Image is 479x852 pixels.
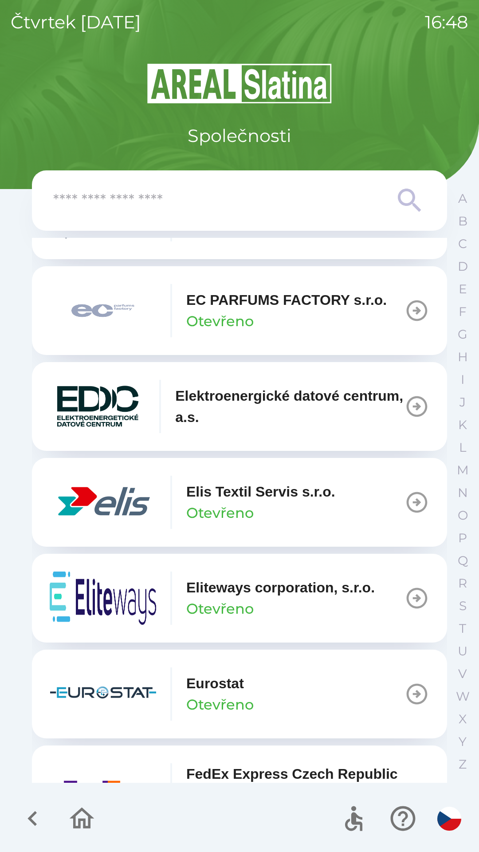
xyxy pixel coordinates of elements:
[459,598,467,614] p: S
[32,745,447,845] button: FedEx Express Czech Republic s.r.o.Otevřeno
[458,417,467,433] p: K
[425,9,468,35] p: 16:48
[186,577,375,598] p: Eliteways corporation, s.r.o.
[459,304,467,319] p: F
[452,391,474,414] button: J
[452,663,474,685] button: V
[458,508,468,523] p: O
[50,572,156,625] img: fb646cb0-fe6b-40c1-9c4b-3980639a5307.png
[186,763,404,806] p: FedEx Express Czech Republic s.r.o.
[452,323,474,346] button: G
[452,527,474,549] button: P
[458,327,467,342] p: G
[459,734,467,749] p: Y
[458,530,467,546] p: P
[458,666,467,682] p: V
[452,572,474,595] button: R
[452,504,474,527] button: O
[452,255,474,278] button: D
[452,595,474,617] button: S
[452,459,474,481] button: M
[459,711,467,727] p: X
[452,278,474,300] button: E
[452,640,474,663] button: U
[50,284,156,337] img: ff4fec9d-14e6-44f6-aa57-3d500f1b32e5.png
[188,122,291,149] p: Společnosti
[186,694,254,715] p: Otevřeno
[186,598,254,619] p: Otevřeno
[186,502,254,524] p: Otevřeno
[452,187,474,210] button: A
[452,233,474,255] button: C
[452,685,474,708] button: W
[452,708,474,730] button: X
[452,753,474,776] button: Z
[458,191,467,206] p: A
[452,346,474,368] button: H
[186,311,254,332] p: Otevřeno
[452,368,474,391] button: I
[458,553,468,568] p: Q
[459,281,467,297] p: E
[50,667,156,721] img: 45bc38d1-bb57-4fa3-88e0-fab4987d9a19.png
[32,62,447,105] img: Logo
[452,549,474,572] button: Q
[458,259,468,274] p: D
[458,236,467,252] p: C
[452,210,474,233] button: B
[32,554,447,643] button: Eliteways corporation, s.r.o.Otevřeno
[32,650,447,738] button: EurostatOtevřeno
[437,807,461,831] img: cs flag
[458,643,467,659] p: U
[461,372,464,387] p: I
[11,9,141,35] p: čtvrtek [DATE]
[459,394,466,410] p: J
[50,380,145,433] img: a15ec88a-ca8a-4a5a-ae8c-887e8aa56ea2.png
[452,481,474,504] button: N
[186,673,244,694] p: Eurostat
[458,349,468,365] p: H
[459,440,466,455] p: L
[456,689,470,704] p: W
[458,485,468,501] p: N
[459,621,466,636] p: T
[32,458,447,547] button: Elis Textil Servis s.r.o.Otevřeno
[457,462,469,478] p: M
[452,436,474,459] button: L
[452,730,474,753] button: Y
[32,266,447,355] button: EC PARFUMS FACTORY s.r.o.Otevřeno
[186,289,387,311] p: EC PARFUMS FACTORY s.r.o.
[452,414,474,436] button: K
[50,476,156,529] img: d6e089ba-b3bf-4d0d-8b19-bc9c6ff21faa.png
[459,757,467,772] p: Z
[50,769,156,822] img: 4ce18c3f-dc5f-4c08-bd09-4be314d27d62.png
[452,617,474,640] button: T
[458,213,467,229] p: B
[186,481,335,502] p: Elis Textil Servis s.r.o.
[175,385,404,428] p: Elektroenergické datové centrum, a.s.
[32,362,447,451] button: Elektroenergické datové centrum, a.s.
[458,576,467,591] p: R
[452,300,474,323] button: F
